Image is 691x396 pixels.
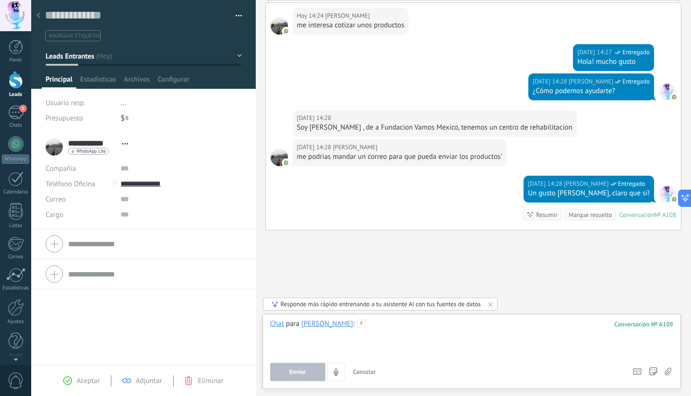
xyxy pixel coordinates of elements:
[2,57,30,63] div: Panel
[569,77,613,86] span: Victor Carrillo (Oficina de Venta)
[614,320,673,328] div: 108
[46,176,95,192] button: Teléfono Oficina
[2,223,30,229] div: Listas
[124,75,150,89] span: Archivos
[281,300,481,308] div: Responde más rápido entrenando a tu asistente AI con tus fuentes de datos
[671,196,678,203] img: com.amocrm.amocrmwa.svg
[2,285,30,291] div: Estadísticas
[136,376,162,385] span: Adjuntar
[533,86,650,96] div: ¿Cómo podemos ayudarte?
[2,122,30,129] div: Chats
[46,180,95,189] span: Teléfono Oficina
[577,57,650,67] div: Hola! mucho gusto
[157,75,189,89] span: Configurar
[270,363,325,381] button: Enviar
[198,376,223,385] span: Eliminar
[2,319,30,325] div: Ajustes
[46,98,85,108] span: Usuario resp.
[349,363,380,381] button: Cancelar
[619,211,655,219] div: Conversación
[528,179,564,189] div: [DATE] 14:28
[655,211,676,219] div: № A108
[297,21,405,30] div: me interesa cotizar unos productos
[121,98,127,108] span: ...
[283,159,289,166] img: com.amocrm.amocrmwa.svg
[297,143,333,152] div: [DATE] 14:28
[76,149,106,154] span: WhatsApp Lite
[2,155,29,164] div: WhatsApp
[46,161,113,176] div: Compañía
[46,75,72,89] span: Principal
[271,17,288,35] span: BONITA MARÍA
[569,210,612,219] div: Marque resuelto
[271,149,288,166] span: BONITA MARÍA
[325,11,370,21] span: BONITA MARÍA
[2,254,30,260] div: Correo
[46,192,66,207] button: Correo
[289,369,306,375] span: Enviar
[564,179,608,189] span: Victor Carrillo (Oficina de Venta)
[2,189,30,195] div: Calendario
[536,210,558,219] div: Resumir
[297,123,572,132] div: Soy [PERSON_NAME] , de a Fundacion Vamos Mexico, tenemos un centro de rehabilitacion
[297,113,333,123] div: [DATE] 14:28
[46,110,114,126] div: Presupuesto
[46,95,114,110] div: Usuario resp.
[283,28,289,35] img: com.amocrm.amocrmwa.svg
[46,207,113,222] div: Cargo
[19,105,27,112] span: 1
[659,83,676,100] span: Victor Carrillo
[46,195,66,204] span: Correo
[333,143,377,152] span: BONITA MARÍA
[659,185,676,203] span: Victor Carrillo
[622,48,650,57] span: Entregado
[353,319,355,329] span: :
[80,75,116,89] span: Estadísticas
[2,92,30,98] div: Leads
[46,114,83,123] span: Presupuesto
[528,189,650,198] div: Un gusto [PERSON_NAME], claro que sí!
[77,376,100,385] span: Aceptar
[297,152,502,162] div: me podrias mandar un correo para que pueda enviar los productos'
[121,110,242,126] div: $
[618,179,645,189] span: Entregado
[286,319,299,329] span: para
[353,368,376,376] span: Cancelar
[671,94,678,100] img: com.amocrm.amocrmwa.svg
[46,211,63,218] span: Cargo
[49,33,100,39] span: #agregar etiquetas
[301,319,353,328] div: BONITA MARÍA
[622,77,650,86] span: Entregado
[577,48,613,57] div: [DATE] 14:27
[297,11,325,21] div: Hoy 14:24
[533,77,569,86] div: [DATE] 14:28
